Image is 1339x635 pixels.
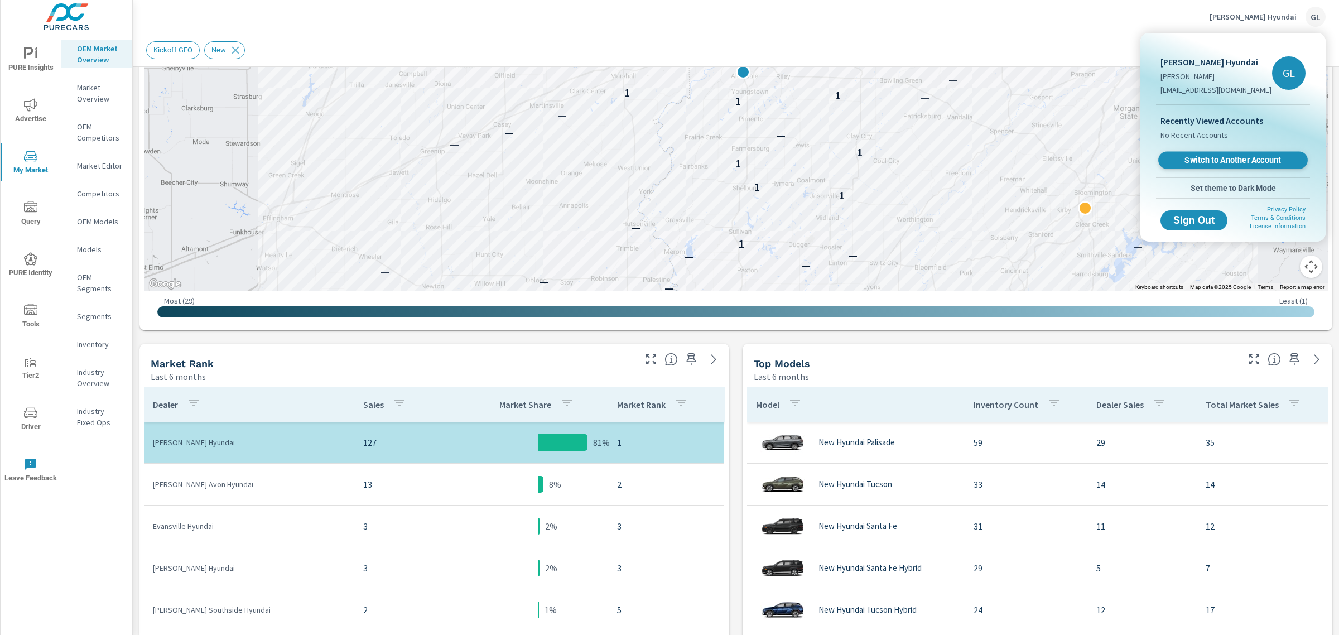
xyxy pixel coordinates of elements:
[1164,155,1301,166] span: Switch to Another Account
[1251,214,1306,222] a: Terms & Conditions
[1156,178,1310,198] button: Set theme to Dark Mode
[1272,56,1306,90] div: GL
[1160,114,1306,127] p: Recently Viewed Accounts
[1267,206,1306,213] a: Privacy Policy
[1160,71,1271,82] p: [PERSON_NAME]
[1169,215,1218,225] span: Sign Out
[1160,84,1271,95] p: [EMAIL_ADDRESS][DOMAIN_NAME]
[1250,223,1306,230] a: License Information
[1160,127,1306,143] span: No Recent Accounts
[1158,152,1308,169] a: Switch to Another Account
[1160,210,1227,230] button: Sign Out
[1160,55,1271,69] p: [PERSON_NAME] Hyundai
[1160,183,1306,193] span: Set theme to Dark Mode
